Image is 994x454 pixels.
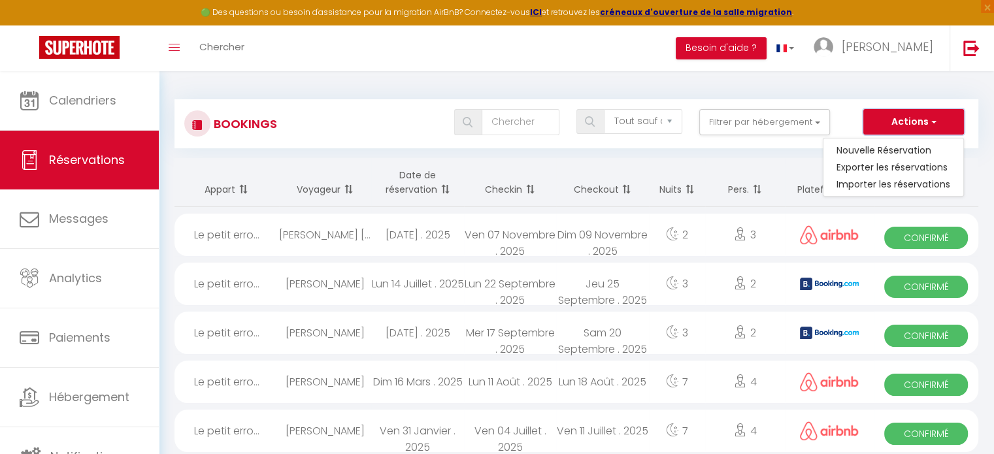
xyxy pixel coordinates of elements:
button: Actions [863,109,964,135]
h3: Bookings [210,109,277,138]
span: [PERSON_NAME] [842,39,933,55]
th: Sort by booking date [371,158,463,207]
img: ... [814,37,833,57]
th: Sort by guest [279,158,371,207]
a: Importer les réservations [823,176,963,193]
span: Paiements [49,329,110,346]
input: Chercher [482,109,559,135]
a: ICI [530,7,542,18]
a: créneaux d'ouverture de la salle migration [600,7,792,18]
th: Sort by channel [786,158,874,207]
span: Messages [49,210,108,227]
th: Sort by people [705,158,786,207]
th: Sort by rentals [174,158,279,207]
button: Besoin d'aide ? [676,37,767,59]
span: Chercher [199,40,244,54]
th: Sort by checkout [556,158,648,207]
th: Sort by nights [649,158,705,207]
th: Sort by checkin [464,158,556,207]
span: Calendriers [49,92,116,108]
span: Réservations [49,152,125,168]
button: Ouvrir le widget de chat LiveChat [10,5,50,44]
button: Filtrer par hébergement [699,109,830,135]
iframe: Chat [938,395,984,444]
img: logout [963,40,980,56]
a: ... [PERSON_NAME] [804,25,950,71]
span: Analytics [49,270,102,286]
a: Exporter les réservations [823,159,963,176]
a: Chercher [190,25,254,71]
img: Super Booking [39,36,120,59]
span: Hébergement [49,389,129,405]
a: Nouvelle Réservation [823,142,963,159]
